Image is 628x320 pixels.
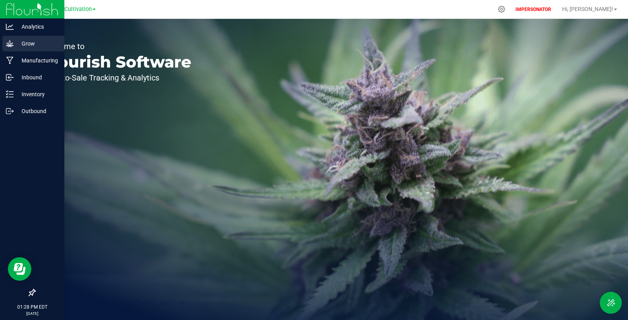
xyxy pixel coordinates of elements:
inline-svg: Inventory [6,90,14,98]
inline-svg: Grow [6,40,14,48]
p: Inbound [14,73,61,82]
p: IMPERSONATOR [512,6,554,13]
p: Analytics [14,22,61,31]
p: Outbound [14,106,61,116]
p: Seed-to-Sale Tracking & Analytics [42,74,191,82]
p: [DATE] [4,311,61,316]
button: Toggle Menu [600,292,622,314]
inline-svg: Inbound [6,73,14,81]
span: Hi, [PERSON_NAME]! [562,6,613,12]
p: Flourish Software [42,54,191,70]
inline-svg: Manufacturing [6,57,14,64]
p: Manufacturing [14,56,61,65]
span: Cultivation [64,6,92,13]
p: 01:28 PM EDT [4,304,61,311]
p: Inventory [14,90,61,99]
p: Grow [14,39,61,48]
inline-svg: Analytics [6,23,14,31]
div: Manage settings [497,5,506,13]
p: Welcome to [42,42,191,50]
iframe: Resource center [8,257,31,281]
inline-svg: Outbound [6,107,14,115]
